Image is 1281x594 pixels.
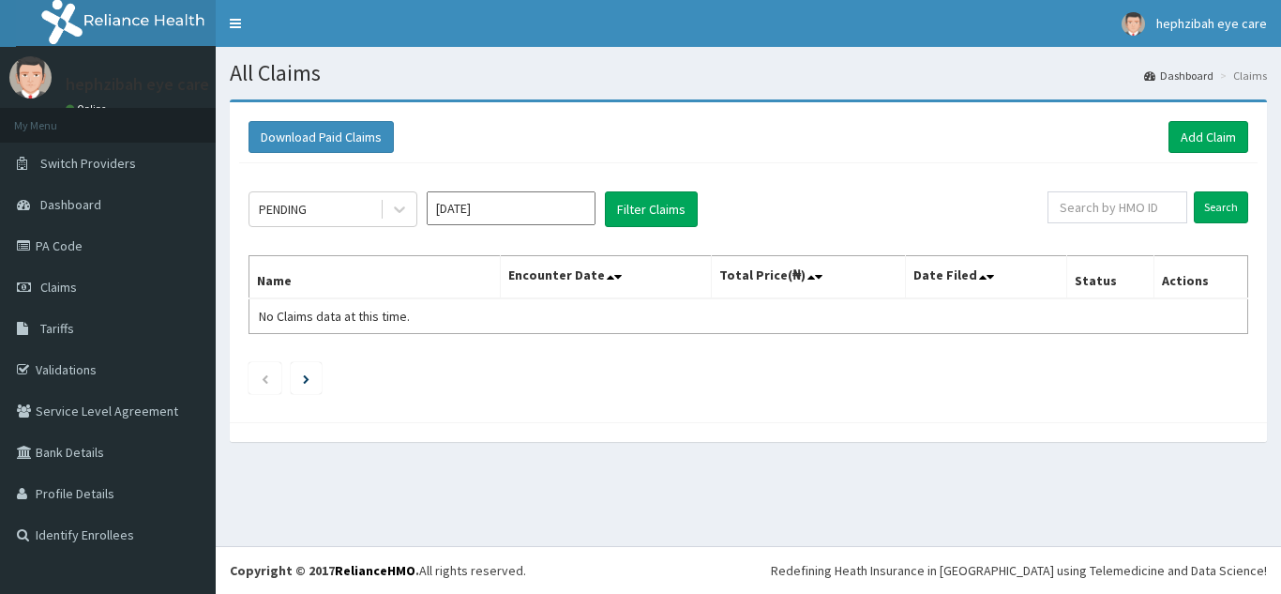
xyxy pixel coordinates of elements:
[40,155,136,172] span: Switch Providers
[40,196,101,213] span: Dashboard
[303,370,309,387] a: Next page
[605,191,698,227] button: Filter Claims
[249,256,501,299] th: Name
[1215,68,1267,84] li: Claims
[40,279,77,296] span: Claims
[40,320,74,337] span: Tariffs
[66,102,111,115] a: Online
[906,256,1067,299] th: Date Filed
[216,546,1281,594] footer: All rights reserved.
[259,200,307,219] div: PENDING
[1144,68,1213,84] a: Dashboard
[427,191,595,225] input: Select Month and Year
[711,256,906,299] th: Total Price(₦)
[66,76,209,93] p: hephzibah eye care
[1122,12,1145,36] img: User Image
[9,56,52,99] img: User Image
[1194,191,1248,223] input: Search
[230,562,419,579] strong: Copyright © 2017 .
[230,61,1267,85] h1: All Claims
[1156,15,1267,32] span: hephzibah eye care
[335,562,415,579] a: RelianceHMO
[1153,256,1247,299] th: Actions
[771,561,1267,580] div: Redefining Heath Insurance in [GEOGRAPHIC_DATA] using Telemedicine and Data Science!
[259,308,410,325] span: No Claims data at this time.
[249,121,394,153] button: Download Paid Claims
[1168,121,1248,153] a: Add Claim
[261,370,269,387] a: Previous page
[501,256,711,299] th: Encounter Date
[1067,256,1154,299] th: Status
[1047,191,1187,223] input: Search by HMO ID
